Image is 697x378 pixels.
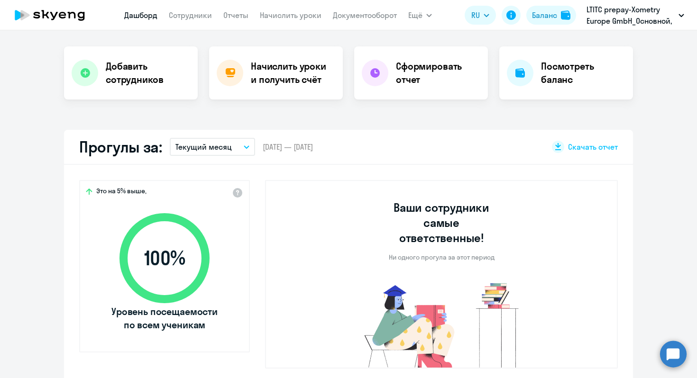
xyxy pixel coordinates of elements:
[106,60,190,86] h4: Добавить сотрудников
[582,4,689,27] button: LTITC prepay-Xometry Europe GmbH_Основной, Xometry Europe GmbH
[465,6,496,25] button: RU
[169,10,212,20] a: Сотрудники
[587,4,675,27] p: LTITC prepay-Xometry Europe GmbH_Основной, Xometry Europe GmbH
[541,60,625,86] h4: Посмотреть баланс
[170,138,255,156] button: Текущий месяц
[396,60,480,86] h4: Сформировать отчет
[561,10,570,20] img: balance
[260,10,321,20] a: Начислить уроки
[532,9,557,21] div: Баланс
[333,10,397,20] a: Документооборот
[175,141,232,153] p: Текущий месяц
[251,60,333,86] h4: Начислить уроки и получить счёт
[124,10,157,20] a: Дашборд
[408,6,432,25] button: Ещё
[110,305,219,332] span: Уровень посещаемости по всем ученикам
[471,9,480,21] span: RU
[389,253,495,261] p: Ни одного прогула за этот период
[381,200,503,245] h3: Ваши сотрудники самые ответственные!
[223,10,248,20] a: Отчеты
[110,247,219,270] span: 100 %
[347,280,537,368] img: no-truants
[526,6,576,25] button: Балансbalance
[79,137,162,156] h2: Прогулы за:
[568,142,618,152] span: Скачать отчет
[408,9,422,21] span: Ещё
[263,142,313,152] span: [DATE] — [DATE]
[96,187,147,198] span: Это на 5% выше,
